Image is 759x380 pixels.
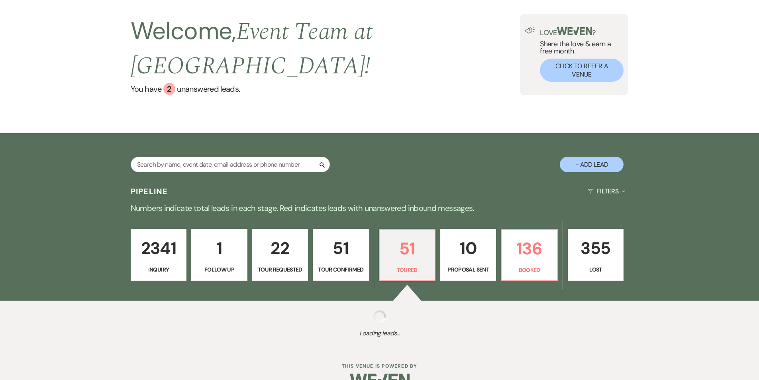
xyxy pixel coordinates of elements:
a: 51Tour Confirmed [313,229,369,281]
span: Loading leads... [38,329,721,338]
p: 136 [506,235,552,262]
p: 2341 [136,235,181,262]
a: 1Follow Up [191,229,247,281]
p: Follow Up [196,265,242,274]
p: Proposal Sent [445,265,491,274]
a: 51Toured [379,229,435,281]
button: Click to Refer a Venue [540,59,624,82]
a: 136Booked [501,229,557,281]
p: 355 [573,235,618,262]
img: weven-logo-green.svg [557,27,592,35]
p: 22 [257,235,303,262]
h2: Welcome, [131,14,520,83]
p: 51 [384,235,430,262]
img: loading spinner [373,310,386,323]
p: Tour Confirmed [318,265,363,274]
div: Share the love & earn a free month. [535,27,624,82]
img: loud-speaker-illustration.svg [525,27,535,33]
a: 10Proposal Sent [440,229,496,281]
p: Lost [573,265,618,274]
a: 22Tour Requested [252,229,308,281]
p: Numbers indicate total leads in each stage. Red indicates leads with unanswered inbound messages. [93,202,667,215]
p: Tour Requested [257,265,303,274]
a: You have 2 unanswered leads. [131,83,520,95]
span: Event Team at [GEOGRAPHIC_DATA] ! [131,14,373,85]
p: Toured [384,266,430,274]
a: 2341Inquiry [131,229,186,281]
p: 10 [445,235,491,262]
button: + Add Lead [560,157,624,172]
p: 1 [196,235,242,262]
div: 2 [163,83,175,95]
p: Love ? [540,27,624,36]
p: Booked [506,266,552,274]
a: 355Lost [568,229,624,281]
h3: Pipeline [131,186,168,197]
p: Inquiry [136,265,181,274]
p: 51 [318,235,363,262]
button: Filters [585,181,628,202]
input: Search by name, event date, email address or phone number [131,157,330,172]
